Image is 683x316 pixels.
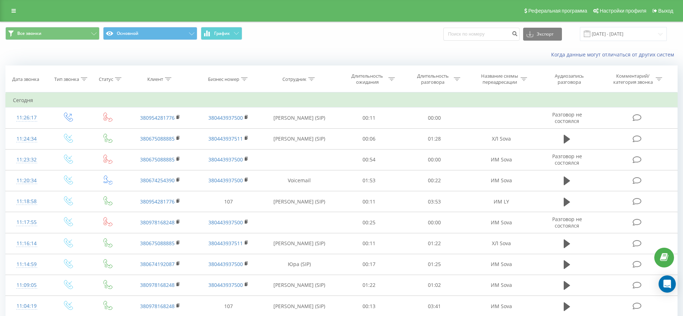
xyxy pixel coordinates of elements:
[336,254,402,275] td: 00:17
[13,153,40,167] div: 11:23:32
[140,135,175,142] a: 380675088885
[263,191,336,212] td: [PERSON_NAME] (SIP)
[467,170,536,191] td: ИМ Sova
[612,73,654,85] div: Комментарий/категория звонка
[263,233,336,254] td: [PERSON_NAME] (SIP)
[13,278,40,292] div: 11:09:05
[402,275,467,296] td: 01:02
[13,215,40,229] div: 11:17:55
[13,132,40,146] div: 11:24:34
[140,114,175,121] a: 380954281776
[13,194,40,209] div: 11:18:58
[6,93,678,107] td: Сегодня
[546,73,593,85] div: Аудиозапись разговора
[552,111,582,124] span: Разговор не состоялся
[13,257,40,271] div: 11:14:59
[480,73,519,85] div: Название схемы переадресации
[263,275,336,296] td: [PERSON_NAME] (SIP)
[551,51,678,58] a: Когда данные могут отличаться от других систем
[5,27,100,40] button: Все звонки
[402,233,467,254] td: 01:22
[13,174,40,188] div: 11:20:34
[208,240,243,247] a: 380443937511
[336,191,402,212] td: 00:11
[402,212,467,233] td: 00:00
[528,8,587,14] span: Реферальная программа
[214,31,230,36] span: График
[103,27,197,40] button: Основной
[348,73,387,85] div: Длительность ожидания
[208,281,243,288] a: 380443937500
[201,27,242,40] button: График
[282,76,306,82] div: Сотрудник
[414,73,452,85] div: Длительность разговора
[467,212,536,233] td: ИМ Sova
[12,76,39,82] div: Дата звонка
[336,233,402,254] td: 00:11
[208,76,239,82] div: Бизнес номер
[467,233,536,254] td: ХЛ Sova
[467,275,536,296] td: ИМ Sova
[147,76,163,82] div: Клиент
[99,76,113,82] div: Статус
[263,254,336,275] td: Юра (SIP)
[443,28,520,41] input: Поиск по номеру
[523,28,562,41] button: Экспорт
[140,303,175,310] a: 380978168248
[263,170,336,191] td: Voicemail
[140,219,175,226] a: 380978168248
[658,8,673,14] span: Выход
[467,191,536,212] td: ИМ LY
[552,216,582,229] span: Разговор не состоялся
[208,219,243,226] a: 380443937500
[336,275,402,296] td: 01:22
[194,191,263,212] td: 107
[336,107,402,128] td: 00:11
[13,237,40,251] div: 11:16:14
[402,170,467,191] td: 00:22
[659,275,676,293] div: Open Intercom Messenger
[336,128,402,149] td: 00:06
[336,212,402,233] td: 00:25
[208,114,243,121] a: 380443937500
[140,281,175,288] a: 380978168248
[552,153,582,166] span: Разговор не состоялся
[402,107,467,128] td: 00:00
[208,135,243,142] a: 380443937511
[263,128,336,149] td: [PERSON_NAME] (SIP)
[402,149,467,170] td: 00:00
[600,8,646,14] span: Настройки профиля
[402,254,467,275] td: 01:25
[467,149,536,170] td: ИМ Sova
[13,299,40,313] div: 11:04:19
[263,107,336,128] td: [PERSON_NAME] (SIP)
[208,156,243,163] a: 380443937500
[402,128,467,149] td: 01:28
[13,111,40,125] div: 11:26:17
[140,177,175,184] a: 380674254390
[140,240,175,247] a: 380675088885
[467,254,536,275] td: ИМ Sova
[140,261,175,267] a: 380674192087
[336,170,402,191] td: 01:53
[140,156,175,163] a: 380675088885
[54,76,79,82] div: Тип звонка
[208,177,243,184] a: 380443937500
[17,31,41,36] span: Все звонки
[402,191,467,212] td: 03:53
[467,128,536,149] td: ХЛ Sova
[208,261,243,267] a: 380443937500
[140,198,175,205] a: 380954281776
[336,149,402,170] td: 00:54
